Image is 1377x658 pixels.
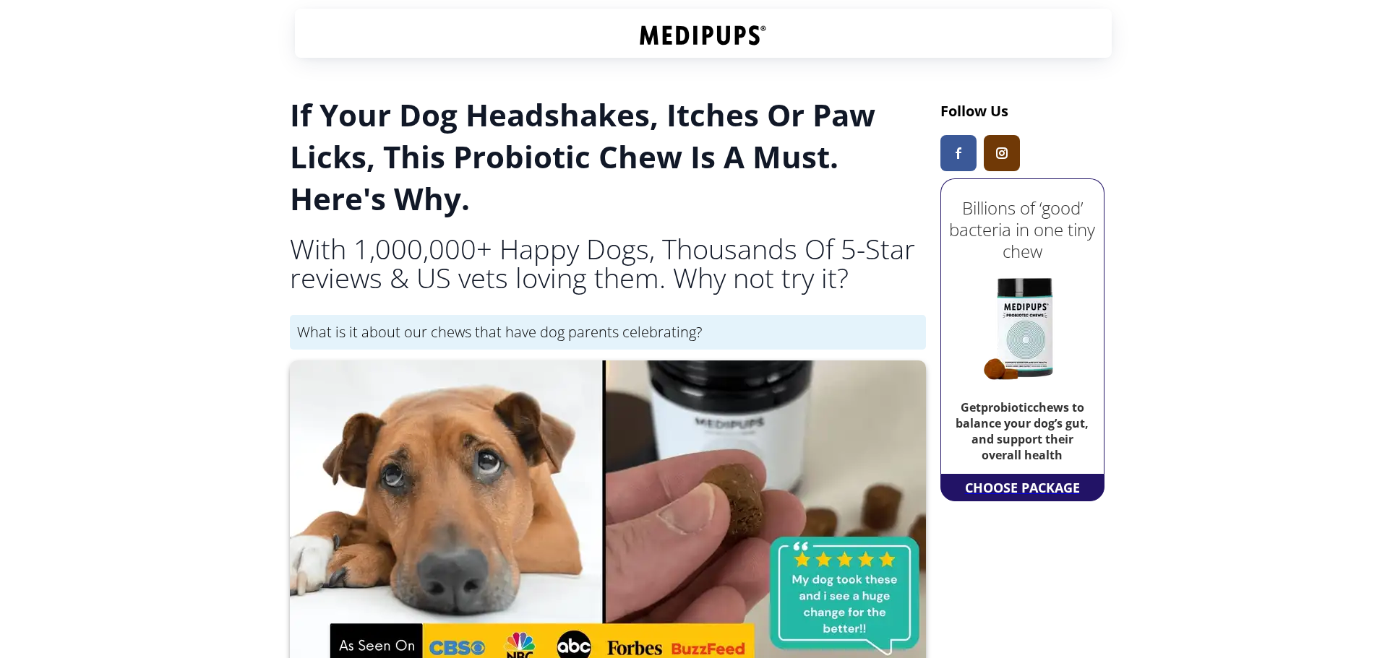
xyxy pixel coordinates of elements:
a: Billions of ‘good’ bacteria in one tiny chewGetprobioticchews to balance your dog’s gut, and supp... [945,183,1100,470]
img: Medipups Instagram [996,147,1008,159]
a: CHOOSE PACKAGE [961,475,1084,501]
h1: If Your Dog Headshakes, Itches Or Paw Licks, This Probiotic Chew Is A Must. Here's Why. [290,94,926,220]
b: Get probiotic chews to balance your dog’s gut, and support their overall health [956,399,1089,463]
h2: Billions of ‘good’ bacteria in one tiny chew [945,197,1100,262]
h2: With 1,000,000+ Happy Dogs, Thousands Of 5-Star reviews & US vets loving them. Why not try it? [290,234,926,292]
img: Medipups Facebook [956,147,961,159]
div: What is it about our chews that have dog parents celebrating? [290,315,926,350]
h3: Follow Us [940,101,1104,121]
